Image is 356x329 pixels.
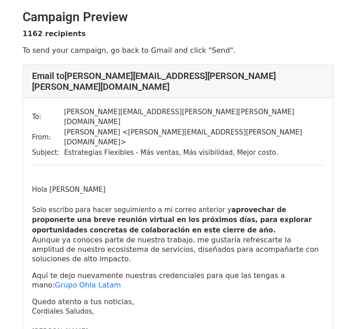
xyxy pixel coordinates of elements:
[32,235,324,264] p: Aunque ya conoces parte de nuestro trabajo, me gustaría refrescarte la amplitud de nuestro ecosis...
[32,185,324,195] div: Hola [PERSON_NAME]
[32,271,324,290] p: Aquí te dejo nuevamente nuestras credenciales para que las tengas a mano:
[32,306,324,317] div: Cordiales Saludos,
[64,127,324,148] td: [PERSON_NAME] < [PERSON_NAME][EMAIL_ADDRESS][PERSON_NAME][DOMAIN_NAME] >
[64,107,324,127] td: [PERSON_NAME][EMAIL_ADDRESS][PERSON_NAME][PERSON_NAME][DOMAIN_NAME]
[64,148,324,158] td: Estrategias Flexibles - Más ventas, Más visibilidad, Mejor costo.
[23,46,333,55] p: To send your campaign, go back to Gmail and click "Send".
[23,9,333,25] h2: Campaign Preview
[23,29,86,38] strong: 1162 recipients
[32,70,324,92] h4: Email to [PERSON_NAME][EMAIL_ADDRESS][PERSON_NAME][PERSON_NAME][DOMAIN_NAME]
[32,148,64,158] td: Subject:
[32,205,324,236] div: Solo escribo para hacer seguimiento a mi correo anterior y
[32,107,64,127] td: To:
[55,281,121,289] a: Grupo Ohla Latam
[32,297,324,306] p: Quedo atento a tus noticias,
[32,206,312,234] b: aprovechar de proponerte una breve reunión virtual en los próximos días, para explorar oportunida...
[32,127,64,148] td: From:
